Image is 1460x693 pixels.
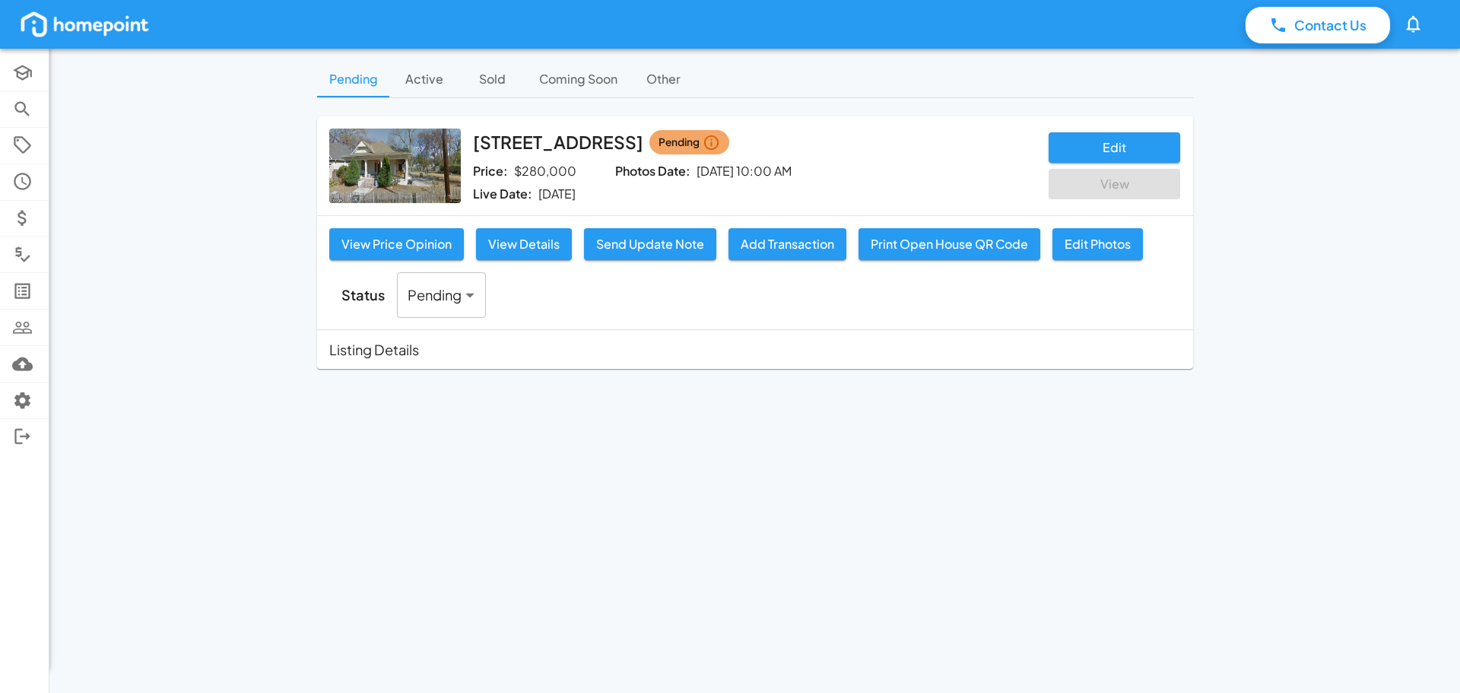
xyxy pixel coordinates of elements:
[317,330,1193,369] div: Listing Details
[1049,132,1180,163] button: Edit
[1052,228,1143,260] button: Edit Photos
[659,134,700,151] span: Pending
[1294,15,1366,35] p: Contact Us
[584,228,716,260] button: Send Update Note
[514,163,576,180] p: $280,000
[473,163,508,180] p: Price:
[527,61,630,97] button: Coming Soon
[697,163,792,180] p: [DATE] 10:00 AM
[459,61,527,97] button: Sold
[476,228,572,260] button: View Details
[397,272,486,317] div: Pending
[538,186,576,203] p: [DATE]
[18,9,151,40] img: homepoint_logo_white.png
[728,228,846,260] button: Add Transaction
[329,129,461,203] img: streetview
[473,129,643,157] h6: [STREET_ADDRESS]
[859,228,1040,260] button: Print Open House QR Code
[630,61,698,97] button: Other
[390,61,459,97] button: Active
[341,285,385,305] p: Status
[317,61,390,97] button: Pending
[473,186,532,203] p: Live Date:
[329,228,464,260] button: View Price Opinion
[615,163,690,180] p: Photos Date:
[329,339,419,360] p: Listing Details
